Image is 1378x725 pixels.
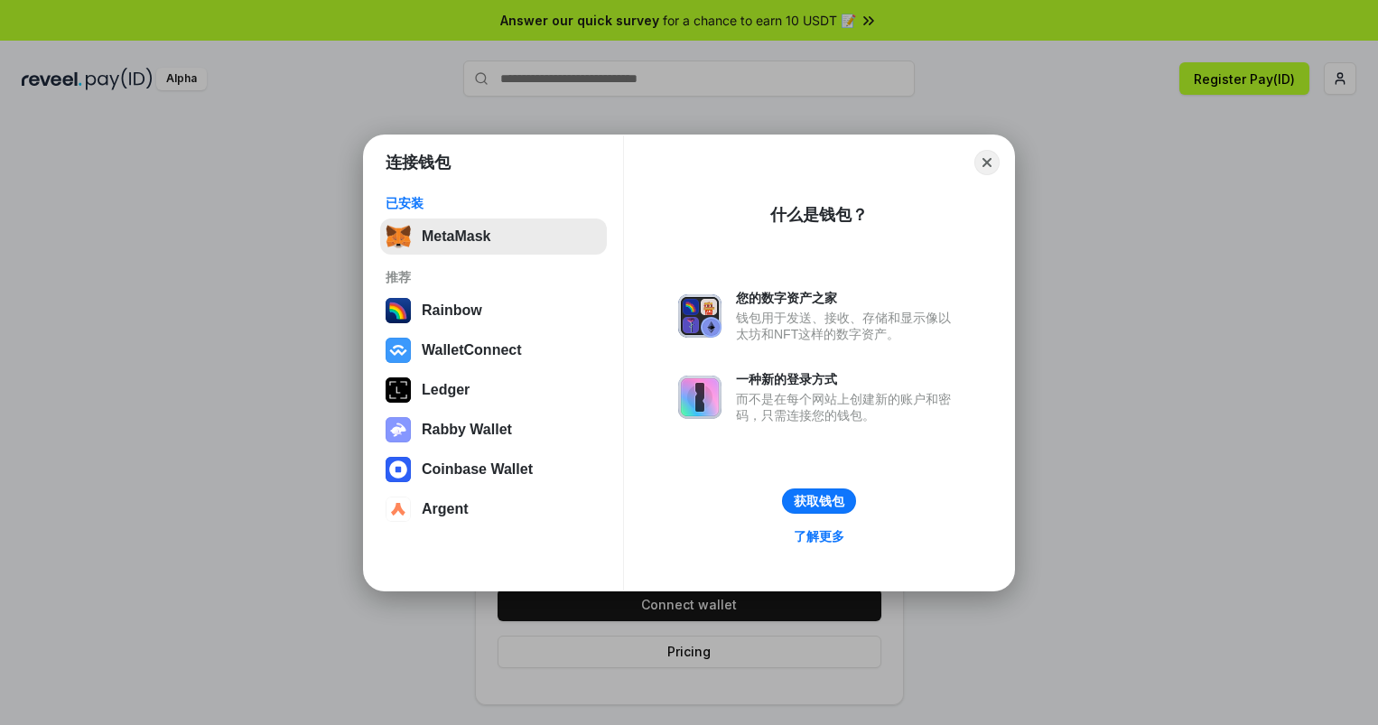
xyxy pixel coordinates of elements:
img: svg+xml,%3Csvg%20xmlns%3D%22http%3A%2F%2Fwww.w3.org%2F2000%2Fsvg%22%20fill%3D%22none%22%20viewBox... [386,417,411,442]
a: 了解更多 [783,525,855,548]
button: 获取钱包 [782,488,856,514]
h1: 连接钱包 [386,152,451,173]
button: Ledger [380,372,607,408]
button: Argent [380,491,607,527]
img: svg+xml,%3Csvg%20xmlns%3D%22http%3A%2F%2Fwww.w3.org%2F2000%2Fsvg%22%20fill%3D%22none%22%20viewBox... [678,376,722,419]
div: 已安装 [386,195,601,211]
div: Rainbow [422,302,482,319]
button: Rainbow [380,293,607,329]
div: Ledger [422,382,470,398]
div: 推荐 [386,269,601,285]
div: 一种新的登录方式 [736,371,960,387]
img: svg+xml,%3Csvg%20fill%3D%22none%22%20height%3D%2233%22%20viewBox%3D%220%200%2035%2033%22%20width%... [386,224,411,249]
button: Coinbase Wallet [380,451,607,488]
div: 什么是钱包？ [770,204,868,226]
button: MetaMask [380,218,607,255]
img: svg+xml,%3Csvg%20xmlns%3D%22http%3A%2F%2Fwww.w3.org%2F2000%2Fsvg%22%20width%3D%2228%22%20height%3... [386,377,411,403]
img: svg+xml,%3Csvg%20width%3D%2228%22%20height%3D%2228%22%20viewBox%3D%220%200%2028%2028%22%20fill%3D... [386,338,411,363]
div: 您的数字资产之家 [736,290,960,306]
img: svg+xml,%3Csvg%20width%3D%2228%22%20height%3D%2228%22%20viewBox%3D%220%200%2028%2028%22%20fill%3D... [386,457,411,482]
div: MetaMask [422,228,490,245]
img: svg+xml,%3Csvg%20xmlns%3D%22http%3A%2F%2Fwww.w3.org%2F2000%2Fsvg%22%20fill%3D%22none%22%20viewBox... [678,294,722,338]
div: 而不是在每个网站上创建新的账户和密码，只需连接您的钱包。 [736,391,960,423]
button: Rabby Wallet [380,412,607,448]
div: 了解更多 [794,528,844,544]
div: Coinbase Wallet [422,461,533,478]
img: svg+xml,%3Csvg%20width%3D%22120%22%20height%3D%22120%22%20viewBox%3D%220%200%20120%20120%22%20fil... [386,298,411,323]
div: Rabby Wallet [422,422,512,438]
button: WalletConnect [380,332,607,368]
button: Close [974,150,1000,175]
img: svg+xml,%3Csvg%20width%3D%2228%22%20height%3D%2228%22%20viewBox%3D%220%200%2028%2028%22%20fill%3D... [386,497,411,522]
div: 钱包用于发送、接收、存储和显示像以太坊和NFT这样的数字资产。 [736,310,960,342]
div: Argent [422,501,469,517]
div: WalletConnect [422,342,522,358]
div: 获取钱包 [794,493,844,509]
